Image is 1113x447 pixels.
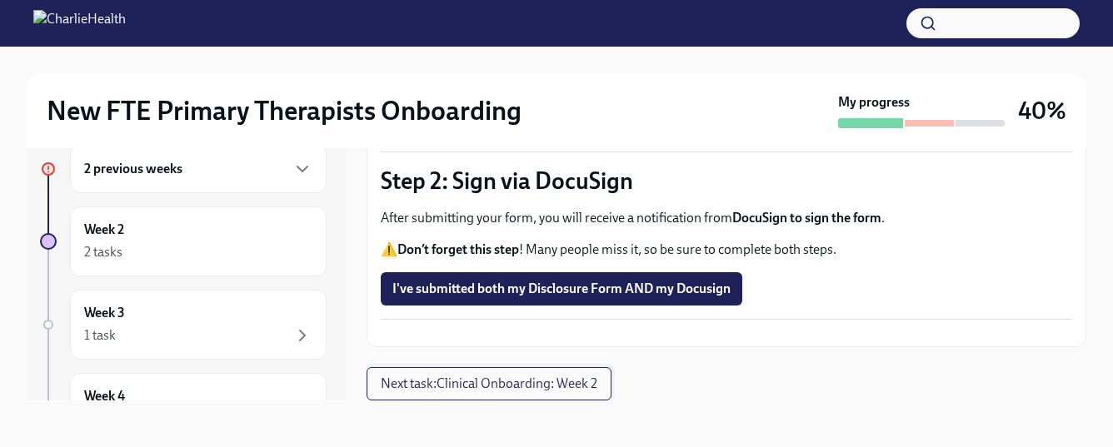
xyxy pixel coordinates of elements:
[381,209,1072,227] p: After submitting your form, you will receive a notification from .
[84,387,125,405] h6: Week 4
[33,10,126,37] img: CharlieHealth
[732,210,881,226] strong: DocuSign to sign the form
[84,160,182,178] h6: 2 previous weeks
[40,290,327,360] a: Week 31 task
[381,375,597,392] span: Next task : Clinical Onboarding: Week 2
[40,206,327,276] a: Week 22 tasks
[70,145,327,193] div: 2 previous weeks
[47,94,522,127] h2: New FTE Primary Therapists Onboarding
[84,221,124,239] h6: Week 2
[40,373,327,443] a: Week 4
[381,241,1072,259] p: ⚠️ ! Many people miss it, so be sure to complete both steps.
[392,281,731,297] span: I've submitted both my Disclosure Form AND my Docusign
[84,243,122,261] div: 2 tasks
[367,367,611,400] button: Next task:Clinical Onboarding: Week 2
[397,241,519,257] strong: Don’t forget this step
[84,304,125,322] h6: Week 3
[838,93,910,112] strong: My progress
[84,326,116,345] div: 1 task
[381,166,1072,196] p: Step 2: Sign via DocuSign
[1018,96,1066,126] h3: 40%
[381,272,742,305] button: I've submitted both my Disclosure Form AND my Docusign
